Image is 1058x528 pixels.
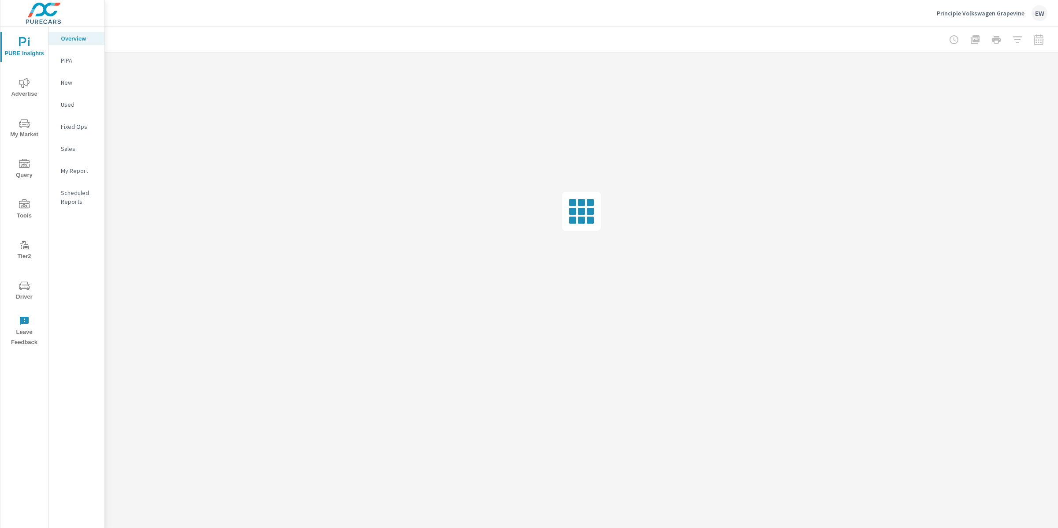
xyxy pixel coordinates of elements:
span: Query [3,159,45,180]
p: Fixed Ops [61,122,97,131]
p: Principle Volkswagen Grapevine [937,9,1024,17]
div: EW [1032,5,1047,21]
div: PIPA [48,54,104,67]
span: Tools [3,199,45,221]
p: Used [61,100,97,109]
span: Leave Feedback [3,316,45,348]
span: PURE Insights [3,37,45,59]
p: New [61,78,97,87]
p: Sales [61,144,97,153]
div: Scheduled Reports [48,186,104,208]
span: Driver [3,281,45,302]
span: My Market [3,118,45,140]
div: Sales [48,142,104,155]
div: My Report [48,164,104,177]
p: My Report [61,166,97,175]
p: Scheduled Reports [61,188,97,206]
p: Overview [61,34,97,43]
span: Advertise [3,78,45,99]
div: Overview [48,32,104,45]
div: Used [48,98,104,111]
div: nav menu [0,26,48,351]
div: Fixed Ops [48,120,104,133]
span: Tier2 [3,240,45,262]
div: New [48,76,104,89]
p: PIPA [61,56,97,65]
